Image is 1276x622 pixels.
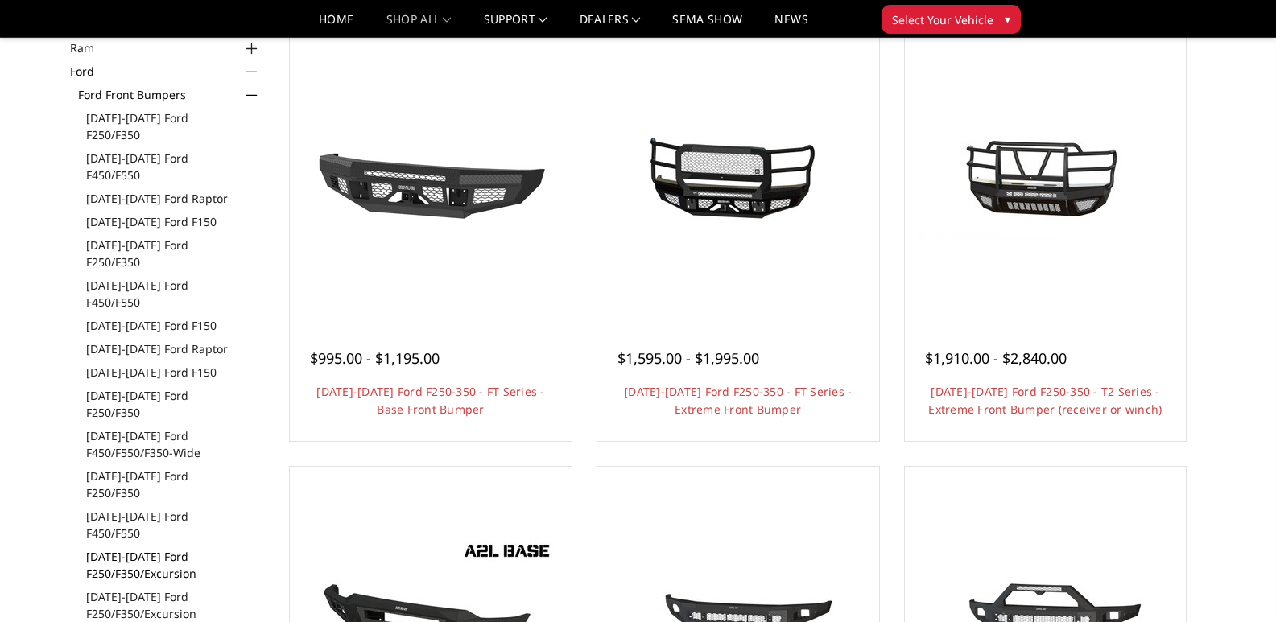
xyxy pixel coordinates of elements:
[86,237,262,270] a: [DATE]-[DATE] Ford F250/F350
[78,86,262,103] a: Ford Front Bumpers
[86,508,262,542] a: [DATE]-[DATE] Ford F450/F550
[316,384,544,417] a: [DATE]-[DATE] Ford F250-350 - FT Series - Base Front Bumper
[928,384,1162,417] a: [DATE]-[DATE] Ford F250-350 - T2 Series - Extreme Front Bumper (receiver or winch)
[672,14,742,37] a: SEMA Show
[70,39,262,56] a: Ram
[302,105,560,250] img: 2017-2022 Ford F250-350 - FT Series - Base Front Bumper
[925,348,1067,368] span: $1,910.00 - $2,840.00
[86,277,262,311] a: [DATE]-[DATE] Ford F450/F550
[580,14,641,37] a: Dealers
[86,427,262,461] a: [DATE]-[DATE] Ford F450/F550/F350-wide
[86,109,262,143] a: [DATE]-[DATE] Ford F250/F350
[86,150,262,183] a: [DATE]-[DATE] Ford F450/F550
[909,41,1183,315] a: 2017-2022 Ford F250-350 - T2 Series - Extreme Front Bumper (receiver or winch) 2017-2022 Ford F25...
[774,14,807,37] a: News
[86,548,262,582] a: [DATE]-[DATE] Ford F250/F350/Excursion
[86,340,262,357] a: [DATE]-[DATE] Ford Raptor
[86,213,262,230] a: [DATE]-[DATE] Ford F150
[294,41,568,315] a: 2017-2022 Ford F250-350 - FT Series - Base Front Bumper
[86,364,262,381] a: [DATE]-[DATE] Ford F150
[624,384,852,417] a: [DATE]-[DATE] Ford F250-350 - FT Series - Extreme Front Bumper
[484,14,547,37] a: Support
[601,41,875,315] a: 2017-2022 Ford F250-350 - FT Series - Extreme Front Bumper 2017-2022 Ford F250-350 - FT Series - ...
[319,14,353,37] a: Home
[86,387,262,421] a: [DATE]-[DATE] Ford F250/F350
[882,5,1021,34] button: Select Your Vehicle
[86,468,262,501] a: [DATE]-[DATE] Ford F250/F350
[386,14,452,37] a: shop all
[86,190,262,207] a: [DATE]-[DATE] Ford Raptor
[86,588,262,622] a: [DATE]-[DATE] Ford F250/F350/Excursion
[310,348,440,368] span: $995.00 - $1,195.00
[86,317,262,334] a: [DATE]-[DATE] Ford F150
[70,63,262,80] a: Ford
[892,11,993,28] span: Select Your Vehicle
[1005,10,1010,27] span: ▾
[617,348,759,368] span: $1,595.00 - $1,995.00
